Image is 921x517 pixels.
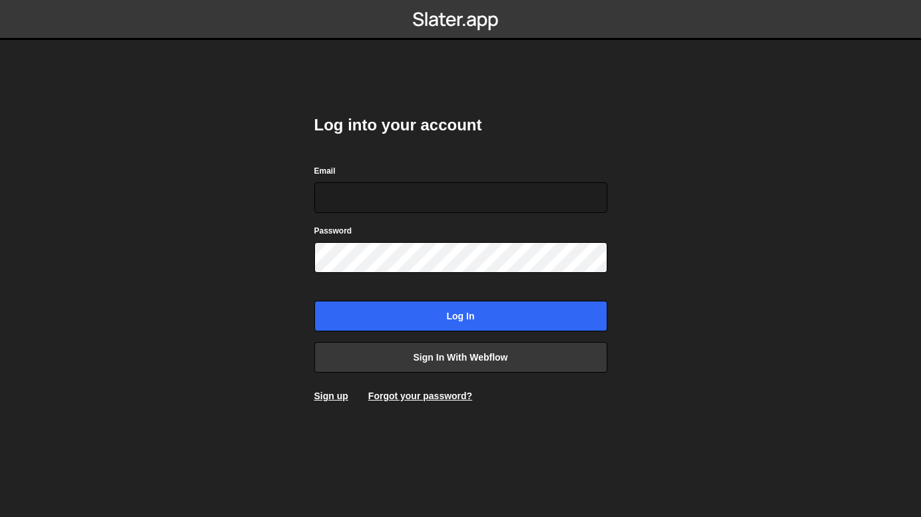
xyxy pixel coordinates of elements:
[314,391,348,401] a: Sign up
[314,114,607,136] h2: Log into your account
[314,224,352,238] label: Password
[314,164,336,178] label: Email
[314,342,607,373] a: Sign in with Webflow
[368,391,472,401] a: Forgot your password?
[314,301,607,331] input: Log in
